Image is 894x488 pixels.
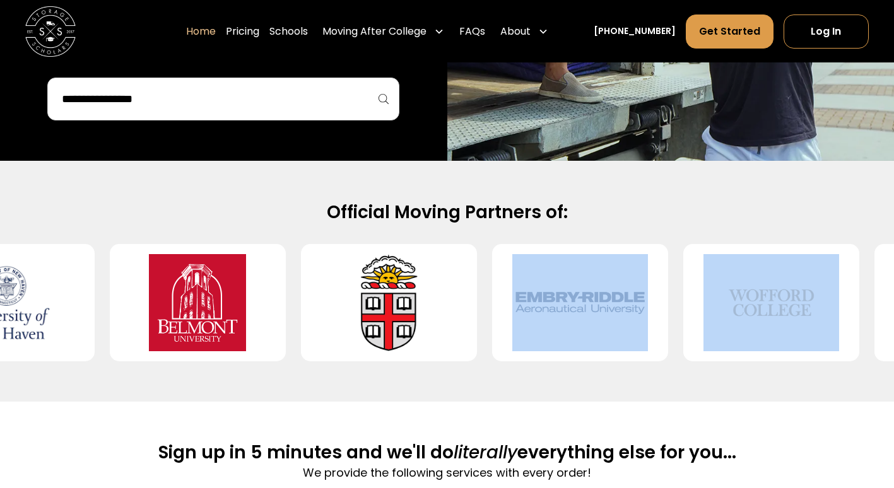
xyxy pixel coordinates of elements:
a: home [25,6,76,57]
a: Home [186,14,216,49]
div: Moving After College [317,14,449,49]
img: Wofford College [703,254,839,351]
a: Get Started [686,15,773,49]
span: literally [454,440,517,465]
img: Belmont University [129,254,265,351]
a: Schools [269,14,308,49]
a: [PHONE_NUMBER] [594,25,676,38]
a: Pricing [226,14,259,49]
img: Brown [321,254,457,351]
h2: Sign up in 5 minutes and we'll do everything else for you... [158,441,736,464]
p: We provide the following services with every order! [158,465,736,482]
div: Moving After College [322,24,426,39]
div: About [500,24,531,39]
a: Log In [784,15,869,49]
img: Storage Scholars main logo [25,6,76,57]
div: About [495,14,553,49]
a: FAQs [459,14,485,49]
img: Embry–Riddle Aeronautical University (Daytona Beach) [512,254,648,351]
h2: Official Moving Partners of: [45,201,849,224]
